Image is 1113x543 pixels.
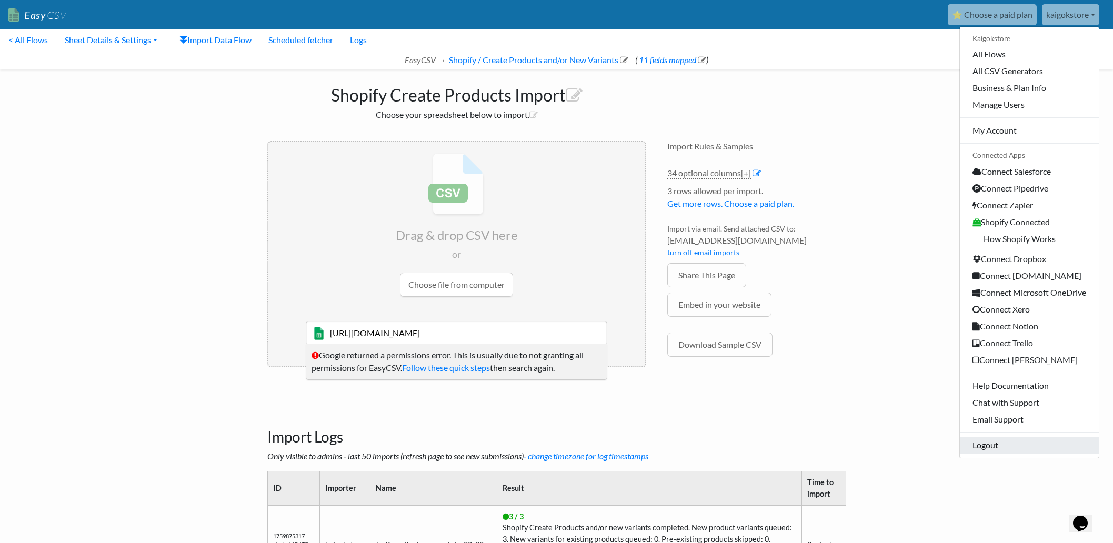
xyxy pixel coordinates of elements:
[306,344,607,380] div: Google returned a permissions error. This is usually due to not granting all permissions for Easy...
[635,55,708,65] span: ( )
[960,284,1099,301] a: Connect Microsoft OneDrive
[960,230,1099,250] a: How Shopify Works
[319,471,370,505] th: Importer
[267,471,319,505] th: ID
[267,109,646,119] h2: Choose your spreadsheet below to import.
[960,214,1099,230] a: Shopify Connected
[667,248,739,257] a: turn off email imports
[260,29,342,51] a: Scheduled fetcher
[960,31,1099,46] div: Kaigokstore
[802,471,846,505] th: Time to import
[524,451,648,461] a: - change timezone for log timestamps
[960,122,1099,139] a: My Account
[637,55,706,65] a: 11 fields mapped
[960,301,1099,318] a: Connect Xero
[667,333,773,357] a: Download Sample CSV
[667,198,794,208] a: Get more rows. Choose a paid plan.
[960,180,1099,197] a: Connect Pipedrive
[960,250,1099,267] a: Connect Dropbox
[960,437,1099,454] a: Logout
[948,4,1037,25] a: ⭐ Choose a paid plan
[960,63,1099,79] a: All CSV Generators
[960,46,1099,63] a: All Flows
[960,267,1099,284] a: Connect [DOMAIN_NAME]
[960,96,1099,113] a: Manage Users
[56,29,166,51] a: Sheet Details & Settings
[267,402,846,446] h3: Import Logs
[267,451,648,461] i: Only visible to admins - last 50 imports (refresh page to see new submissions)
[171,29,260,51] a: Import Data Flow
[667,223,846,263] li: Import via email. Send attached CSV to:
[447,55,628,65] a: Shopify / Create Products and/or New Variants
[667,185,846,215] li: 3 rows allowed per import.
[960,163,1099,180] a: Connect Salesforce
[1042,4,1099,25] a: kaigokstore
[370,471,497,505] th: Name
[1069,501,1102,532] iframe: chat widget
[960,377,1099,394] a: Help Documentation
[960,148,1099,163] div: Connected Apps
[267,80,646,105] h1: Shopify Create Products Import
[667,263,746,287] a: Share This Page
[741,168,751,178] span: [+]
[960,318,1099,335] a: Connect Notion
[306,321,607,345] input: Search Google Sheets
[497,471,802,505] th: Result
[960,394,1099,411] a: Chat with Support
[960,351,1099,368] a: Connect [PERSON_NAME]
[960,411,1099,428] a: Email Support
[960,335,1099,351] a: Connect Trello
[8,4,66,26] a: EasyCSV
[405,55,446,65] i: EasyCSV →
[402,363,490,373] a: Follow these quick steps
[503,512,524,521] span: 3 / 3
[46,8,66,22] span: CSV
[667,141,846,151] h4: Import Rules & Samples
[959,26,1099,458] div: kaigokstore
[667,234,846,247] span: [EMAIL_ADDRESS][DOMAIN_NAME]
[342,29,375,51] a: Logs
[667,168,751,179] a: 34 optional columns[+]
[960,197,1099,214] a: Connect Zapier
[667,293,771,317] a: Embed in your website
[960,79,1099,96] a: Business & Plan Info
